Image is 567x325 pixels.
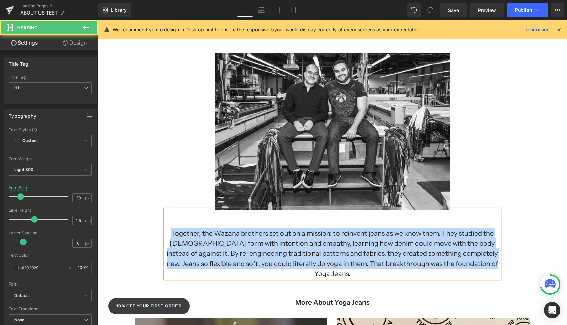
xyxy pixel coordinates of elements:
b: Light 300 [14,167,33,172]
a: Mobile [286,3,302,17]
button: Publish [507,3,548,17]
h2: 10% off your first order [19,282,84,289]
button: Redo [424,3,437,17]
div: Title Tag [9,75,92,80]
a: Desktop [237,3,253,17]
div: Text Styles [9,127,92,132]
button: More [551,3,564,17]
a: Design [50,35,99,50]
span: px [85,196,91,200]
b: None [14,317,25,322]
a: Learn more [523,26,551,34]
span: Publish [515,7,532,13]
h1: Together, the Wazana brothers set out on a mission: to reinvent jeans as we know them. They studi... [67,208,402,259]
div: Font Weight [9,157,92,161]
div: Font Size [9,185,27,190]
a: Preview [470,3,504,17]
span: Heading [17,25,38,30]
a: Tablet [269,3,286,17]
div: Letter Spacing [9,231,92,235]
i: Default [14,293,29,299]
span: ABOUT US TEST [20,10,58,16]
input: Color [21,264,64,271]
div: % [75,262,91,274]
div: Font [9,282,92,287]
span: Library [111,7,127,13]
div: Line Height [9,208,92,213]
div: Typography [9,109,36,119]
a: Laptop [253,3,269,17]
span: px [85,241,91,245]
b: H1 [14,85,19,90]
a: New Library [98,3,131,17]
h1: More About Yoga Jeans [67,277,402,287]
span: em [85,218,91,223]
a: Landing Pages [20,3,98,9]
span: Save [448,7,459,14]
span: Preview [478,7,496,14]
button: Undo [407,3,421,17]
div: Title Tag [9,57,29,67]
div: Open Intercom Messenger [544,302,560,318]
div: Text Transform [9,307,92,312]
div: Text Color [9,253,92,258]
p: We recommend you to design in Desktop first to ensure the responsive layout would display correct... [113,26,422,33]
b: Custom [22,138,38,144]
